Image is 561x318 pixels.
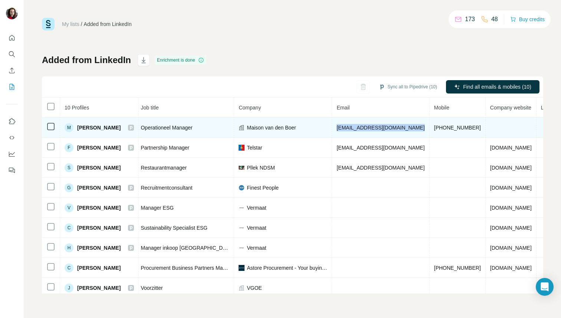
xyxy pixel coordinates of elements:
[65,183,73,192] div: G
[6,47,18,61] button: Search
[77,144,121,151] span: [PERSON_NAME]
[541,105,561,111] span: Landline
[247,284,262,292] span: VGOE
[141,145,189,151] span: Partnership Manager
[84,20,132,28] div: Added from LinkedIn
[77,264,121,272] span: [PERSON_NAME]
[141,245,233,251] span: Manager inkoop [GEOGRAPHIC_DATA]
[490,225,532,231] span: [DOMAIN_NAME]
[6,7,18,19] img: Avatar
[65,223,73,232] div: C
[77,184,121,191] span: [PERSON_NAME]
[65,143,73,152] div: F
[141,185,192,191] span: Recruitmentconsultant
[337,145,424,151] span: [EMAIL_ADDRESS][DOMAIN_NAME]
[434,265,481,271] span: [PHONE_NUMBER]
[465,15,475,24] p: 173
[77,124,121,131] span: [PERSON_NAME]
[65,283,73,292] div: J
[65,243,73,252] div: H
[42,18,55,30] img: Surfe Logo
[77,224,121,232] span: [PERSON_NAME]
[77,204,121,212] span: [PERSON_NAME]
[6,31,18,45] button: Quick start
[6,147,18,161] button: Dashboard
[239,165,245,171] img: company-logo
[247,224,266,232] span: Vermaat
[77,244,121,252] span: [PERSON_NAME]
[141,205,174,211] span: Manager ESG
[434,105,449,111] span: Mobile
[490,105,531,111] span: Company website
[6,131,18,144] button: Use Surfe API
[239,185,245,191] img: company-logo
[239,145,245,151] img: company-logo
[490,265,532,271] span: [DOMAIN_NAME]
[239,265,245,271] img: company-logo
[463,83,531,91] span: Find all emails & mobiles (10)
[510,14,545,24] button: Buy credits
[247,124,296,131] span: Maison van den Boer
[239,225,245,231] img: company-logo
[247,164,275,171] span: Pllek NDSM
[239,205,245,211] img: company-logo
[65,123,73,132] div: M
[141,125,192,131] span: Operationeel Manager
[337,125,424,131] span: [EMAIL_ADDRESS][DOMAIN_NAME]
[337,165,424,171] span: [EMAIL_ADDRESS][DOMAIN_NAME]
[247,244,266,252] span: Vermaat
[490,205,532,211] span: [DOMAIN_NAME]
[6,80,18,94] button: My lists
[155,56,206,65] div: Enrichment is done
[141,285,163,291] span: Voorzitter
[239,245,245,251] img: company-logo
[141,265,236,271] span: Procurement Business Partners Manager
[6,164,18,177] button: Feedback
[239,105,261,111] span: Company
[65,203,73,212] div: V
[247,184,279,191] span: Finest People
[490,245,532,251] span: [DOMAIN_NAME]
[77,164,121,171] span: [PERSON_NAME]
[81,20,82,28] li: /
[490,165,532,171] span: [DOMAIN_NAME]
[490,145,532,151] span: [DOMAIN_NAME]
[141,225,207,231] span: Sustainability Specialist ESG
[446,80,539,94] button: Find all emails & mobiles (10)
[62,21,79,27] a: My lists
[77,284,121,292] span: [PERSON_NAME]
[434,125,481,131] span: [PHONE_NUMBER]
[42,54,131,66] h1: Added from LinkedIn
[6,64,18,77] button: Enrich CSV
[141,165,187,171] span: Restaurantmanager
[247,264,327,272] span: Astore Procurement - Your buying partner
[490,185,532,191] span: [DOMAIN_NAME]
[374,81,442,92] button: Sync all to Pipedrive (10)
[65,163,73,172] div: S
[337,105,350,111] span: Email
[141,105,158,111] span: Job title
[247,204,266,212] span: Vermaat
[247,144,262,151] span: Telstar
[6,115,18,128] button: Use Surfe on LinkedIn
[491,15,498,24] p: 48
[65,263,73,272] div: C
[536,278,554,296] div: Open Intercom Messenger
[65,105,89,111] span: 10 Profiles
